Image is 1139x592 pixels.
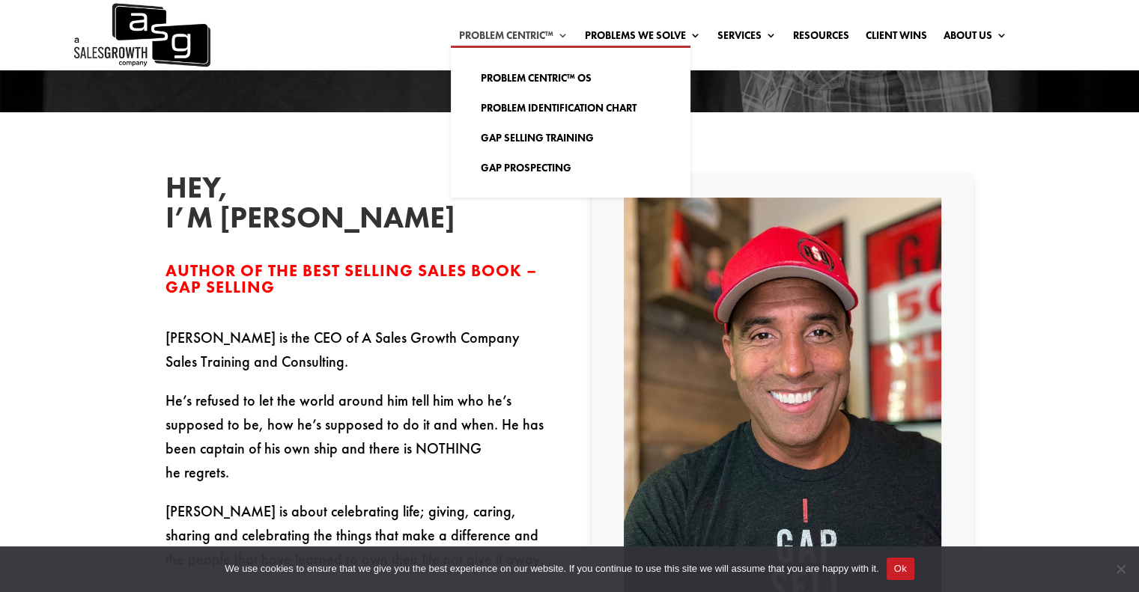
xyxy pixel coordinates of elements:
[866,30,927,46] a: Client Wins
[466,63,675,93] a: Problem Centric™ OS
[165,499,547,571] p: [PERSON_NAME] is about celebrating life; giving, caring, sharing and celebrating the things that ...
[887,558,914,580] button: Ok
[225,561,878,576] span: We use cookies to ensure that we give you the best experience on our website. If you continue to ...
[466,93,675,123] a: Problem Identification Chart
[944,30,1007,46] a: About Us
[459,30,568,46] a: Problem Centric™
[466,123,675,153] a: Gap Selling Training
[165,326,547,388] p: [PERSON_NAME] is the CEO of A Sales Growth Company Sales Training and Consulting.
[585,30,701,46] a: Problems We Solve
[466,153,675,183] a: Gap Prospecting
[165,173,390,240] h2: Hey, I’m [PERSON_NAME]
[717,30,777,46] a: Services
[1113,561,1128,576] span: No
[165,388,547,499] p: He’s refused to let the world around him tell him who he’s supposed to be, how he’s supposed to d...
[793,30,849,46] a: Resources
[165,260,537,298] span: Author of the Best Selling Sales Book – Gap Selling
